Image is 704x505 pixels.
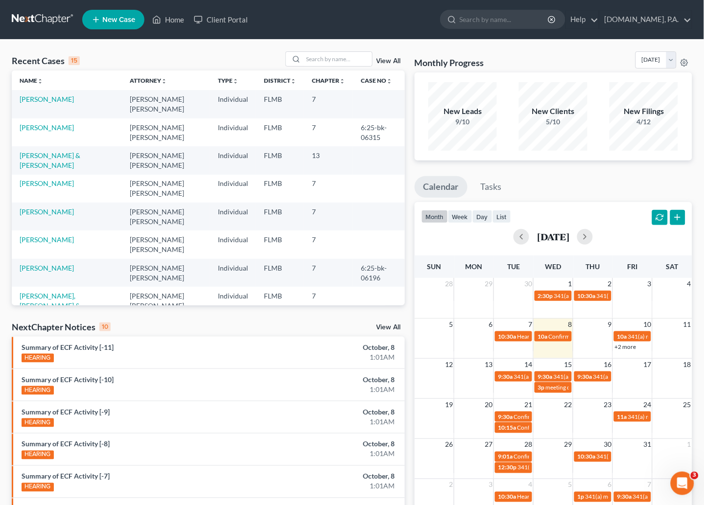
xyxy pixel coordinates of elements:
span: 10:30a [577,292,595,299]
div: HEARING [22,483,54,492]
span: 9:30a [498,373,513,380]
td: 7 [304,118,353,146]
span: 4 [527,479,533,491]
span: 8 [567,319,573,330]
span: 17 [642,359,652,370]
a: Chapterunfold_more [312,77,345,84]
td: Individual [210,230,256,258]
span: 2 [448,479,454,491]
div: 9/10 [428,117,497,127]
span: 2:30p [538,292,553,299]
a: View All [376,58,401,65]
td: [PERSON_NAME] [PERSON_NAME] [122,146,210,174]
td: Individual [210,118,256,146]
span: 14 [523,359,533,370]
span: Confirmation hearing [548,333,604,340]
td: [PERSON_NAME] [PERSON_NAME] [122,203,210,230]
a: Attorneyunfold_more [130,77,167,84]
span: 341(a) meeting [553,373,592,380]
td: FLMB [256,287,304,324]
span: 3 [691,472,699,480]
span: 29 [563,439,573,451]
div: October, 8 [277,343,395,352]
td: [PERSON_NAME] [PERSON_NAME] [122,230,210,258]
span: 29 [484,278,493,290]
span: 10:30a [577,453,595,460]
span: 3 [488,479,493,491]
td: [PERSON_NAME] [PERSON_NAME] [122,287,210,324]
span: 1 [567,278,573,290]
td: Individual [210,287,256,324]
i: unfold_more [290,78,296,84]
h2: [DATE] [537,231,569,242]
i: unfold_more [37,78,43,84]
span: 20 [484,399,493,411]
a: Tasks [472,176,511,198]
span: 10a [617,333,627,340]
td: Individual [210,90,256,118]
a: [PERSON_NAME] [20,264,74,272]
span: 5 [567,479,573,491]
td: Individual [210,175,256,203]
i: unfold_more [161,78,167,84]
td: [PERSON_NAME] [PERSON_NAME] [122,90,210,118]
span: 25 [682,399,692,411]
span: 11 [682,319,692,330]
td: 6:25-bk-06315 [353,118,405,146]
input: Search by name... [304,52,372,66]
a: [PERSON_NAME] [20,123,74,132]
a: [PERSON_NAME] [20,95,74,103]
a: Nameunfold_more [20,77,43,84]
td: [PERSON_NAME] [PERSON_NAME] [122,118,210,146]
span: 3 [646,278,652,290]
td: 7 [304,203,353,230]
span: 21 [523,399,533,411]
div: October, 8 [277,407,395,417]
a: Summary of ECF Activity [-11] [22,343,114,351]
td: Individual [210,203,256,230]
a: Summary of ECF Activity [-8] [22,440,110,448]
div: Recent Cases [12,55,80,67]
span: 15 [563,359,573,370]
td: 7 [304,230,353,258]
div: October, 8 [277,439,395,449]
span: Fri [628,262,638,271]
span: 341(a) meeting [596,453,635,460]
span: 341(a) meeting [593,373,632,380]
span: 9:30a [577,373,592,380]
div: October, 8 [277,375,395,385]
h3: Monthly Progress [415,57,484,69]
span: 23 [603,399,612,411]
span: 18 [682,359,692,370]
div: 1:01AM [277,449,395,459]
span: Tue [507,262,520,271]
a: Case Nounfold_more [361,77,392,84]
span: 5 [448,319,454,330]
div: New Clients [519,106,587,117]
span: 26 [444,439,454,451]
div: NextChapter Notices [12,321,111,333]
td: FLMB [256,118,304,146]
div: 1:01AM [277,385,395,394]
span: 4 [686,278,692,290]
i: unfold_more [233,78,238,84]
span: 341(a) meeting [628,413,666,420]
span: 6 [488,319,493,330]
span: 1 [686,439,692,451]
span: Sun [427,262,442,271]
span: 2 [607,278,612,290]
a: Districtunfold_more [264,77,296,84]
span: 341(a) meeting [633,493,671,501]
span: 10a [538,333,547,340]
iframe: Intercom live chat [671,472,694,495]
a: [DOMAIN_NAME], P.A. [600,11,692,28]
a: Home [147,11,189,28]
td: FLMB [256,90,304,118]
span: 9:30a [538,373,552,380]
span: Confirmation Hearing [517,424,573,431]
button: month [422,210,448,223]
div: 4/12 [610,117,678,127]
a: [PERSON_NAME] & [PERSON_NAME] [20,151,80,169]
td: Individual [210,259,256,287]
a: [PERSON_NAME] [20,179,74,187]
